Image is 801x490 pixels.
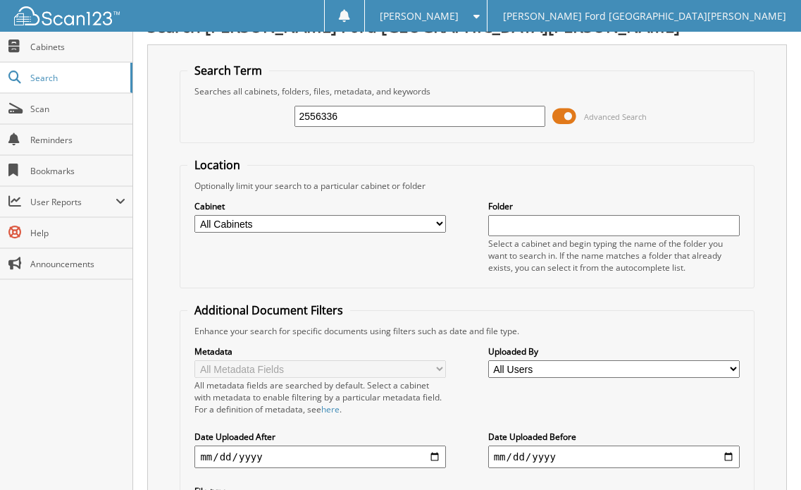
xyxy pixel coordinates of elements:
[187,180,746,192] div: Optionally limit your search to a particular cabinet or folder
[30,41,125,53] span: Cabinets
[488,431,740,443] label: Date Uploaded Before
[380,12,459,20] span: [PERSON_NAME]
[503,12,786,20] span: [PERSON_NAME] Ford [GEOGRAPHIC_DATA][PERSON_NAME]
[194,379,446,415] div: All metadata fields are searched by default. Select a cabinet with metadata to enable filtering b...
[187,85,746,97] div: Searches all cabinets, folders, files, metadata, and keywords
[194,431,446,443] label: Date Uploaded After
[194,200,446,212] label: Cabinet
[321,403,340,415] a: here
[187,157,247,173] legend: Location
[194,345,446,357] label: Metadata
[30,72,123,84] span: Search
[187,325,746,337] div: Enhance your search for specific documents using filters such as date and file type.
[30,134,125,146] span: Reminders
[488,200,740,212] label: Folder
[488,345,740,357] label: Uploaded By
[14,6,120,25] img: scan123-logo-white.svg
[187,302,350,318] legend: Additional Document Filters
[584,111,647,122] span: Advanced Search
[30,227,125,239] span: Help
[187,63,269,78] legend: Search Term
[488,446,740,468] input: end
[30,103,125,115] span: Scan
[30,258,125,270] span: Announcements
[30,165,125,177] span: Bookmarks
[488,238,740,274] div: Select a cabinet and begin typing the name of the folder you want to search in. If the name match...
[731,422,801,490] iframe: Chat Widget
[194,446,446,468] input: start
[30,196,116,208] span: User Reports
